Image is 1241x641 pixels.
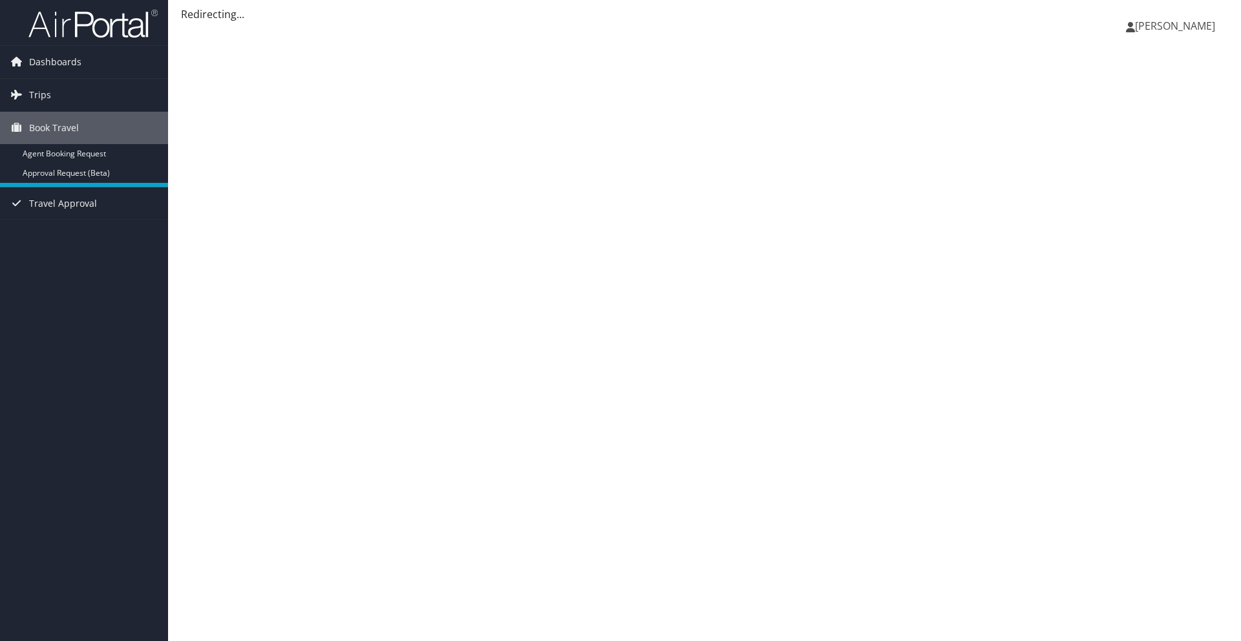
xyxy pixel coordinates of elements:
[29,112,79,144] span: Book Travel
[29,187,97,220] span: Travel Approval
[1135,19,1215,33] span: [PERSON_NAME]
[181,6,1228,22] div: Redirecting...
[29,79,51,111] span: Trips
[28,8,158,39] img: airportal-logo.png
[29,46,81,78] span: Dashboards
[1126,6,1228,45] a: [PERSON_NAME]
